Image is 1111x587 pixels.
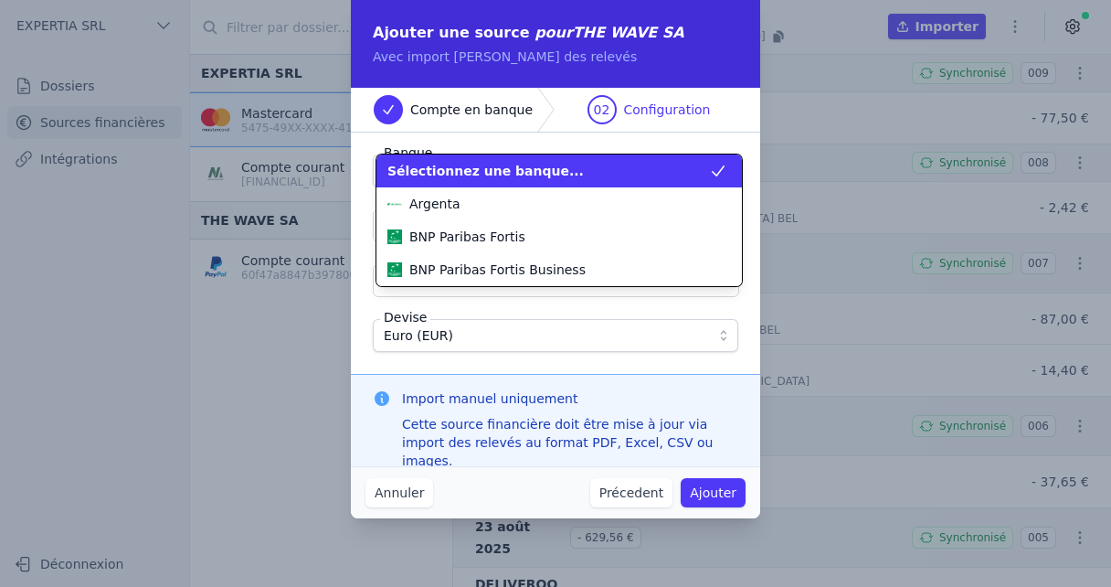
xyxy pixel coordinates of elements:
span: BNP Paribas Fortis [409,228,525,246]
span: Sélectionnez une banque... [387,162,584,180]
img: BNP_BE_BUSINESS_GEBABEBB.png [387,262,402,277]
span: BNP Paribas Fortis Business [409,261,586,279]
span: Argenta [409,195,460,213]
img: ARGENTA_ARSPBE22.png [387,197,402,211]
img: BNP_BE_BUSINESS_GEBABEBB.png [387,229,402,244]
